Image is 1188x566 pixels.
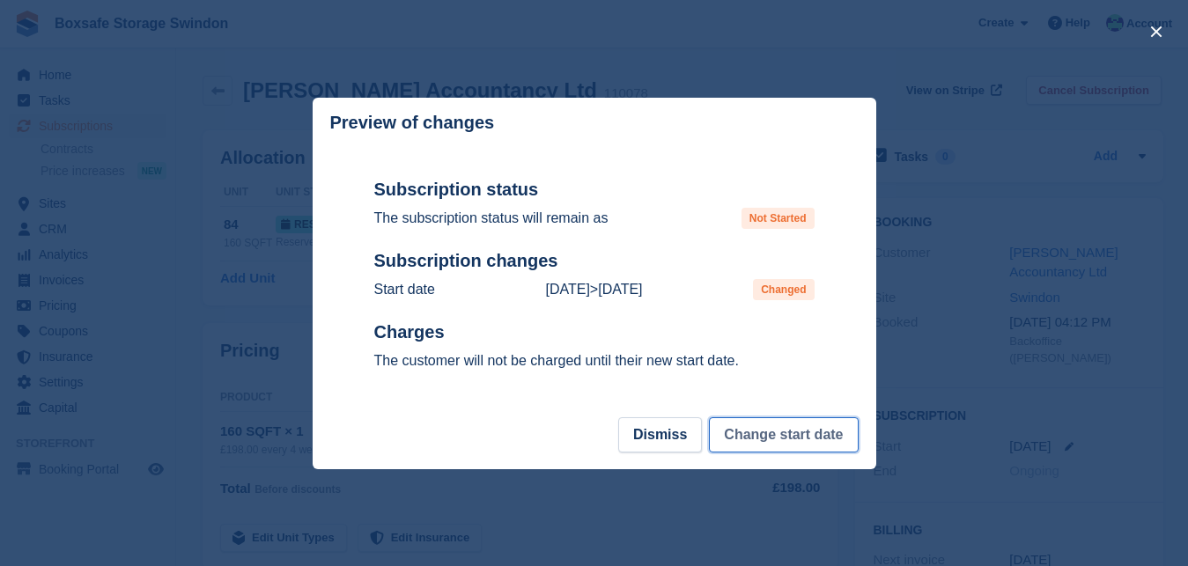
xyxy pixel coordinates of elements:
[753,279,814,300] span: Changed
[374,279,435,300] p: Start date
[709,417,858,452] button: Change start date
[742,208,815,229] span: Not Started
[598,282,642,297] time: 2025-09-26 23:00:00 UTC
[618,417,702,452] button: Dismiss
[545,282,589,297] time: 2025-10-01 00:00:00 UTC
[374,208,609,229] p: The subscription status will remain as
[374,321,815,343] h2: Charges
[374,350,815,371] p: The customer will not be charged until their new start date.
[330,113,495,133] p: Preview of changes
[545,279,642,300] p: >
[374,250,815,272] h2: Subscription changes
[374,179,815,201] h2: Subscription status
[1142,18,1170,46] button: close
